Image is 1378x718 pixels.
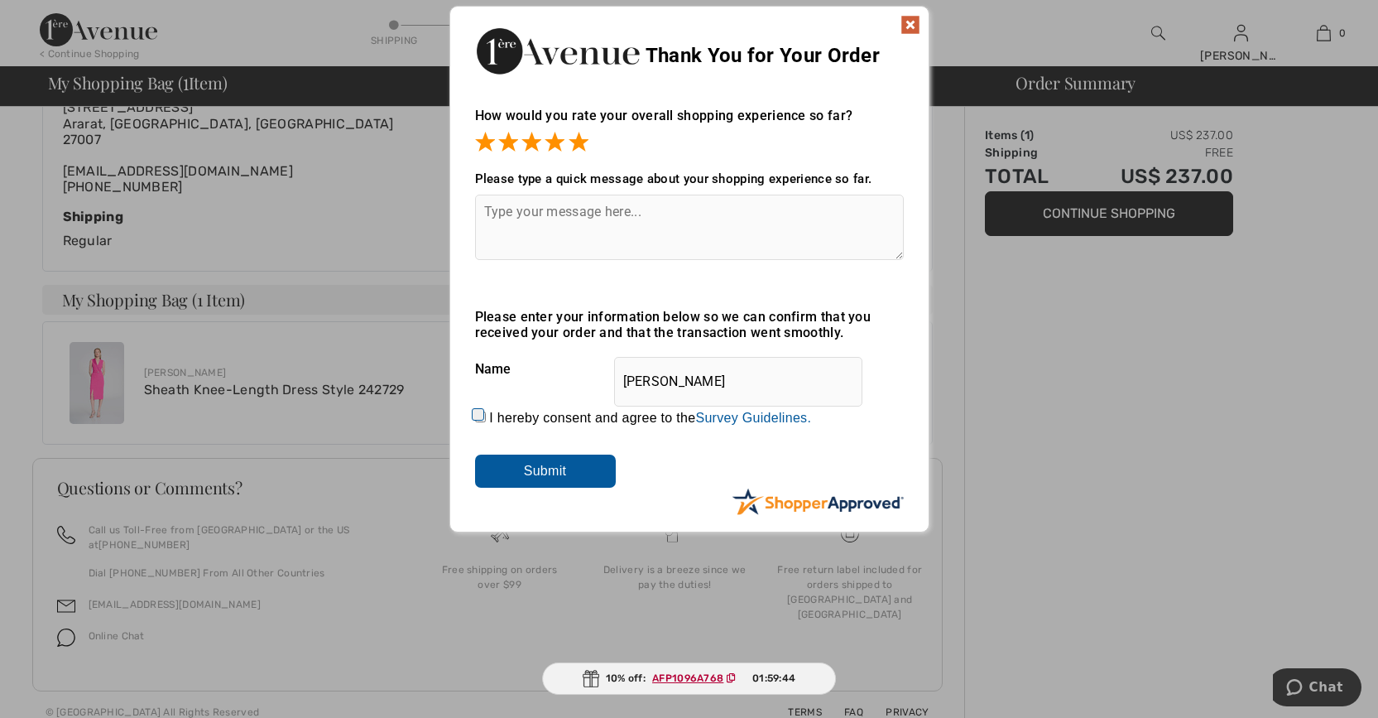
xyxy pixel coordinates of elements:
[900,15,920,35] img: x
[475,309,904,340] div: Please enter your information below so we can confirm that you received your order and that the t...
[475,171,904,186] div: Please type a quick message about your shopping experience so far.
[475,349,904,390] div: Name
[652,672,723,684] ins: AFP1096A768
[695,411,811,425] a: Survey Guidelines.
[542,663,837,695] div: 10% off:
[475,91,904,155] div: How would you rate your overall shopping experience so far?
[646,44,880,67] span: Thank You for Your Order
[475,455,616,488] input: Submit
[489,411,811,426] label: I hereby consent and agree to the
[583,670,599,687] img: Gift.svg
[475,23,641,79] img: Thank You for Your Order
[36,12,70,27] span: Chat
[752,671,795,686] span: 01:59:44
